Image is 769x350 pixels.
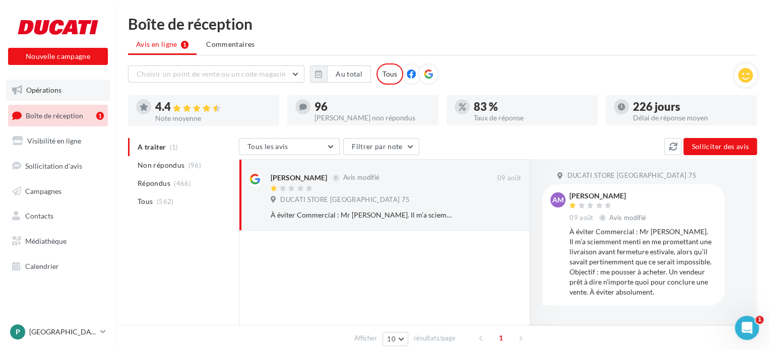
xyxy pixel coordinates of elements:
div: [PERSON_NAME] [569,192,648,199]
a: P [GEOGRAPHIC_DATA] [8,322,108,341]
a: Visibilité en ligne [6,130,110,152]
div: [PERSON_NAME] [271,173,327,183]
button: Au total [327,65,371,83]
a: Sollicitation d'avis [6,156,110,177]
span: (562) [157,197,174,205]
span: Sollicitation d'avis [25,162,82,170]
span: Campagnes [25,186,61,195]
div: Délai de réponse moyen [633,114,749,121]
span: 09 août [497,174,521,183]
a: Boîte de réception1 [6,105,110,126]
span: Afficher [354,333,377,343]
span: (466) [174,179,191,187]
span: Choisir un point de vente ou un code magasin [137,69,286,78]
button: Choisir un point de vente ou un code magasin [128,65,304,83]
div: Taux de réponse [474,114,590,121]
div: [PERSON_NAME] non répondus [314,114,430,121]
span: Répondus [138,178,170,188]
button: Au total [310,65,371,83]
a: Calendrier [6,256,110,277]
span: Opérations [26,86,61,94]
span: 1 [493,330,509,346]
a: Médiathèque [6,231,110,252]
span: Visibilité en ligne [27,136,81,145]
div: 4.4 [155,101,271,113]
button: Tous les avis [239,138,340,155]
div: Tous [376,63,403,85]
div: À éviter Commercial : Mr [PERSON_NAME]. Il m’a sciemment menti en me promettant une livraison ava... [569,227,717,297]
p: [GEOGRAPHIC_DATA] [29,327,96,337]
span: (96) [188,161,201,169]
div: 1 [96,112,104,120]
a: Campagnes [6,181,110,202]
iframe: Intercom live chat [735,316,759,340]
button: Filtrer par note [343,138,419,155]
button: Nouvelle campagne [8,48,108,65]
span: Tous [138,196,153,206]
span: Contacts [25,212,53,220]
span: DUCATI STORE [GEOGRAPHIC_DATA] 75 [280,195,410,204]
div: Note moyenne [155,115,271,122]
span: Commentaires [206,39,254,49]
span: Tous les avis [247,142,288,151]
div: 226 jours [633,101,749,112]
div: 96 [314,101,430,112]
span: DUCATI STORE [GEOGRAPHIC_DATA] 75 [567,171,696,180]
span: résultats/page [414,333,456,343]
button: 10 [382,332,408,346]
div: 83 % [474,101,590,112]
span: 09 août [569,214,593,223]
span: 10 [387,335,396,343]
div: À éviter Commercial : Mr [PERSON_NAME]. Il m’a sciemment menti en me promettant une livraison ava... [271,210,456,220]
span: Avis modifié [343,174,379,182]
div: Boîte de réception [128,16,757,31]
span: Boîte de réception [26,111,83,119]
a: Contacts [6,205,110,227]
span: Médiathèque [25,237,67,245]
button: Solliciter des avis [683,138,757,155]
span: AM [552,195,564,205]
span: Avis modifié [609,214,646,222]
span: Non répondus [138,160,184,170]
span: 1 [755,316,763,324]
span: P [16,327,20,337]
a: Opérations [6,80,110,101]
span: Calendrier [25,262,59,270]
